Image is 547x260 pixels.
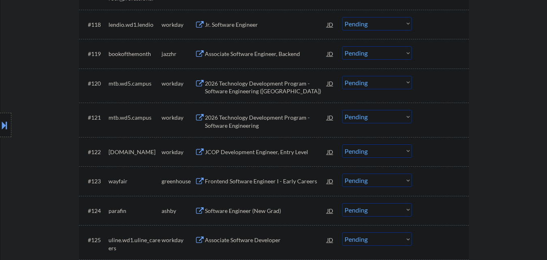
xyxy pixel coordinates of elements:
[326,144,334,159] div: JD
[205,148,327,156] div: JCOP Development Engineer, Entry Level
[205,207,327,215] div: Software Engineer (New Grad)
[205,177,327,185] div: Frontend Software Engineer I - Early Careers
[326,76,334,90] div: JD
[205,80,327,95] div: 2026 Technology Development Program - Software Engineering ([GEOGRAPHIC_DATA])
[162,236,195,244] div: workday
[162,50,195,58] div: jazzhr
[109,207,162,215] div: parafin
[326,174,334,188] div: JD
[162,80,195,88] div: workday
[326,110,334,125] div: JD
[162,114,195,122] div: workday
[205,114,327,129] div: 2026 Technology Development Program - Software Engineering
[326,17,334,32] div: JD
[162,148,195,156] div: workday
[88,207,102,215] div: #124
[109,21,162,29] div: lendio.wd1.lendio
[205,21,327,29] div: Jr. Software Engineer
[205,236,327,244] div: Associate Software Developer
[162,21,195,29] div: workday
[205,50,327,58] div: Associate Software Engineer, Backend
[162,207,195,215] div: ashby
[162,177,195,185] div: greenhouse
[326,203,334,218] div: JD
[88,236,102,244] div: #125
[109,236,162,252] div: uline.wd1.uline_careers
[88,21,102,29] div: #118
[326,232,334,247] div: JD
[326,46,334,61] div: JD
